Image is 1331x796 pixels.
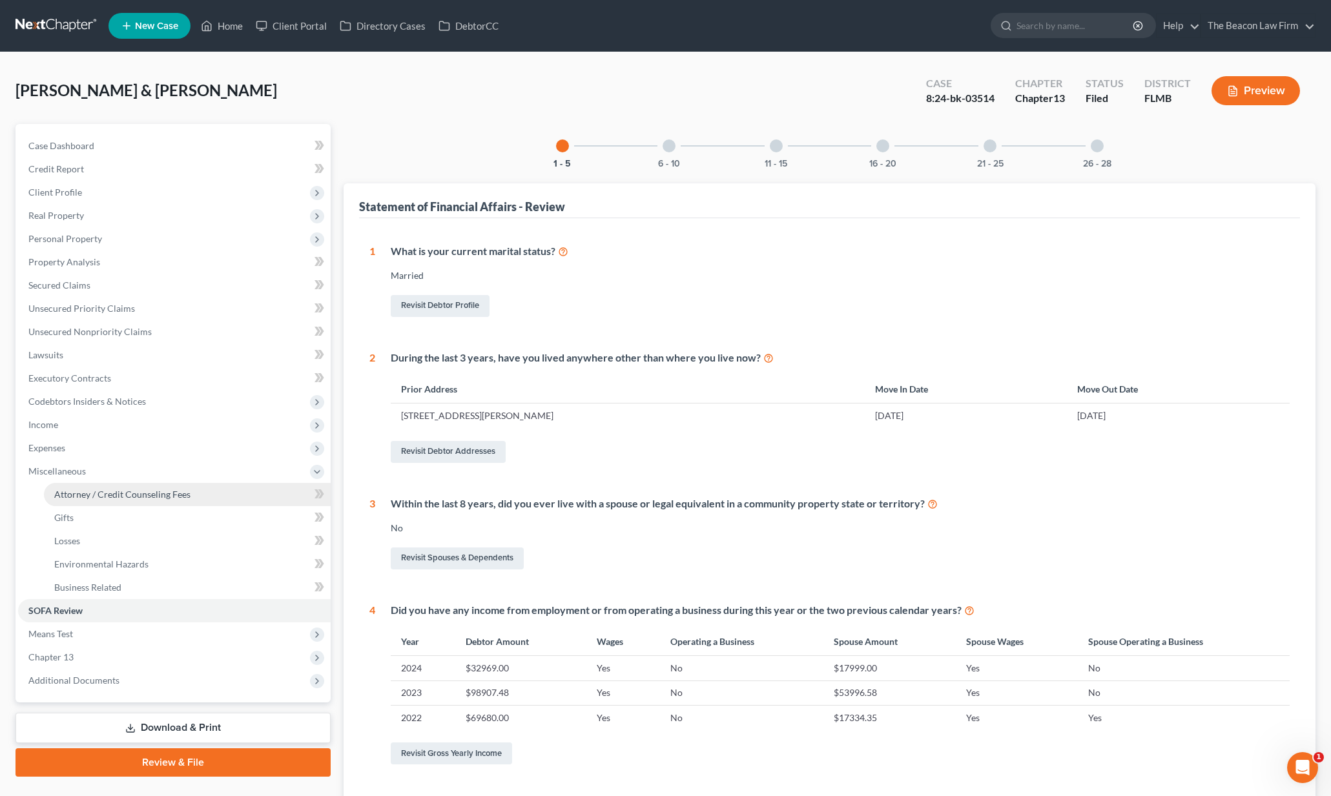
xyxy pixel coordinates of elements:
iframe: Intercom live chat [1287,752,1318,783]
td: [DATE] [1067,403,1290,428]
a: Losses [44,529,331,553]
a: Attorney / Credit Counseling Fees [44,483,331,506]
span: Environmental Hazards [54,558,149,569]
td: Yes [1078,706,1290,730]
td: [DATE] [865,403,1066,428]
a: Executory Contracts [18,367,331,390]
span: Gifts [54,512,74,523]
span: Unsecured Nonpriority Claims [28,326,152,337]
span: Expenses [28,442,65,453]
div: No [391,522,1290,535]
td: Yes [956,680,1078,705]
input: Search by name... [1016,14,1135,37]
span: SOFA Review [28,605,83,616]
th: Year [391,628,455,655]
div: 4 [369,603,375,768]
td: No [1078,656,1290,680]
td: Yes [586,656,660,680]
span: Property Analysis [28,256,100,267]
a: Review & File [15,748,331,777]
td: $98907.48 [455,680,586,705]
a: Unsecured Priority Claims [18,297,331,320]
div: Chapter [1015,76,1065,91]
div: 2 [369,351,375,465]
span: Secured Claims [28,280,90,291]
span: Case Dashboard [28,140,94,151]
td: No [660,656,823,680]
td: Yes [586,706,660,730]
a: Revisit Gross Yearly Income [391,742,512,764]
td: Yes [586,680,660,705]
div: Statement of Financial Affairs - Review [359,199,565,214]
span: 1 [1314,752,1324,762]
a: Directory Cases [333,14,432,37]
td: 2024 [391,656,455,680]
div: Did you have any income from employment or from operating a business during this year or the two ... [391,603,1290,618]
button: 1 - 5 [553,159,571,168]
a: Help [1157,14,1200,37]
span: Executory Contracts [28,372,111,383]
div: Status [1086,76,1124,91]
span: Codebtors Insiders & Notices [28,396,146,407]
span: Additional Documents [28,675,119,686]
th: Spouse Amount [823,628,956,655]
a: Download & Print [15,713,331,743]
div: 3 [369,496,375,572]
div: District [1144,76,1191,91]
span: Chapter 13 [28,651,74,662]
th: Move Out Date [1067,375,1290,403]
span: Miscellaneous [28,465,86,476]
button: 11 - 15 [765,159,787,168]
div: During the last 3 years, have you lived anywhere other than where you live now? [391,351,1290,365]
button: 26 - 28 [1083,159,1111,168]
a: The Beacon Law Firm [1201,14,1315,37]
span: Income [28,419,58,430]
th: Wages [586,628,660,655]
a: Revisit Debtor Addresses [391,441,506,463]
th: Spouse Wages [956,628,1078,655]
span: Credit Report [28,163,84,174]
td: $17334.35 [823,706,956,730]
div: 1 [369,244,375,320]
a: Secured Claims [18,274,331,297]
span: Losses [54,535,80,546]
span: 13 [1053,92,1065,104]
div: 8:24-bk-03514 [926,91,995,106]
span: Attorney / Credit Counseling Fees [54,489,191,500]
span: Means Test [28,628,73,639]
td: 2023 [391,680,455,705]
span: [PERSON_NAME] & [PERSON_NAME] [15,81,277,99]
span: Business Related [54,582,121,593]
div: Case [926,76,995,91]
span: Client Profile [28,187,82,198]
div: Within the last 8 years, did you ever live with a spouse or legal equivalent in a community prope... [391,496,1290,511]
a: Gifts [44,506,331,529]
span: Lawsuits [28,349,63,360]
a: Case Dashboard [18,134,331,158]
div: Filed [1086,91,1124,106]
td: Yes [956,656,1078,680]
th: Prior Address [391,375,865,403]
div: What is your current marital status? [391,244,1290,259]
div: FLMB [1144,91,1191,106]
td: Yes [956,706,1078,730]
a: Lawsuits [18,343,331,367]
a: Credit Report [18,158,331,181]
td: 2022 [391,706,455,730]
td: No [660,706,823,730]
th: Debtor Amount [455,628,586,655]
a: SOFA Review [18,599,331,622]
span: Real Property [28,210,84,221]
a: Property Analysis [18,250,331,274]
button: 21 - 25 [977,159,1004,168]
td: $69680.00 [455,706,586,730]
a: DebtorCC [432,14,505,37]
button: 16 - 20 [869,159,896,168]
a: Home [194,14,249,37]
th: Spouse Operating a Business [1078,628,1290,655]
div: Married [391,269,1290,282]
td: No [660,680,823,705]
th: Operating a Business [660,628,823,655]
a: Unsecured Nonpriority Claims [18,320,331,343]
span: Personal Property [28,233,102,244]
